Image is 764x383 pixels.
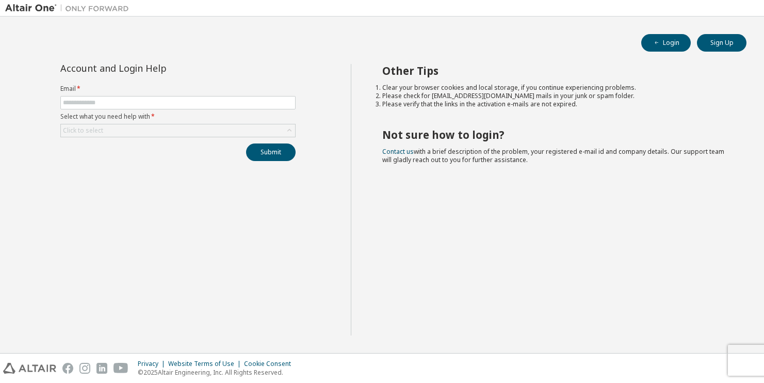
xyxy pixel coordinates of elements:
div: Privacy [138,360,168,368]
h2: Other Tips [382,64,728,77]
img: youtube.svg [113,363,128,374]
li: Please check for [EMAIL_ADDRESS][DOMAIN_NAME] mails in your junk or spam folder. [382,92,728,100]
img: altair_logo.svg [3,363,56,374]
label: Select what you need help with [60,113,296,121]
div: Click to select [63,126,103,135]
a: Contact us [382,147,414,156]
li: Clear your browser cookies and local storage, if you continue experiencing problems. [382,84,728,92]
li: Please verify that the links in the activation e-mails are not expired. [382,100,728,108]
span: with a brief description of the problem, your registered e-mail id and company details. Our suppo... [382,147,724,164]
h2: Not sure how to login? [382,128,728,141]
p: © 2025 Altair Engineering, Inc. All Rights Reserved. [138,368,297,377]
button: Sign Up [697,34,746,52]
div: Cookie Consent [244,360,297,368]
img: instagram.svg [79,363,90,374]
img: Altair One [5,3,134,13]
button: Login [641,34,691,52]
label: Email [60,85,296,93]
div: Account and Login Help [60,64,249,72]
div: Website Terms of Use [168,360,244,368]
img: facebook.svg [62,363,73,374]
img: linkedin.svg [96,363,107,374]
button: Submit [246,143,296,161]
div: Click to select [61,124,295,137]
